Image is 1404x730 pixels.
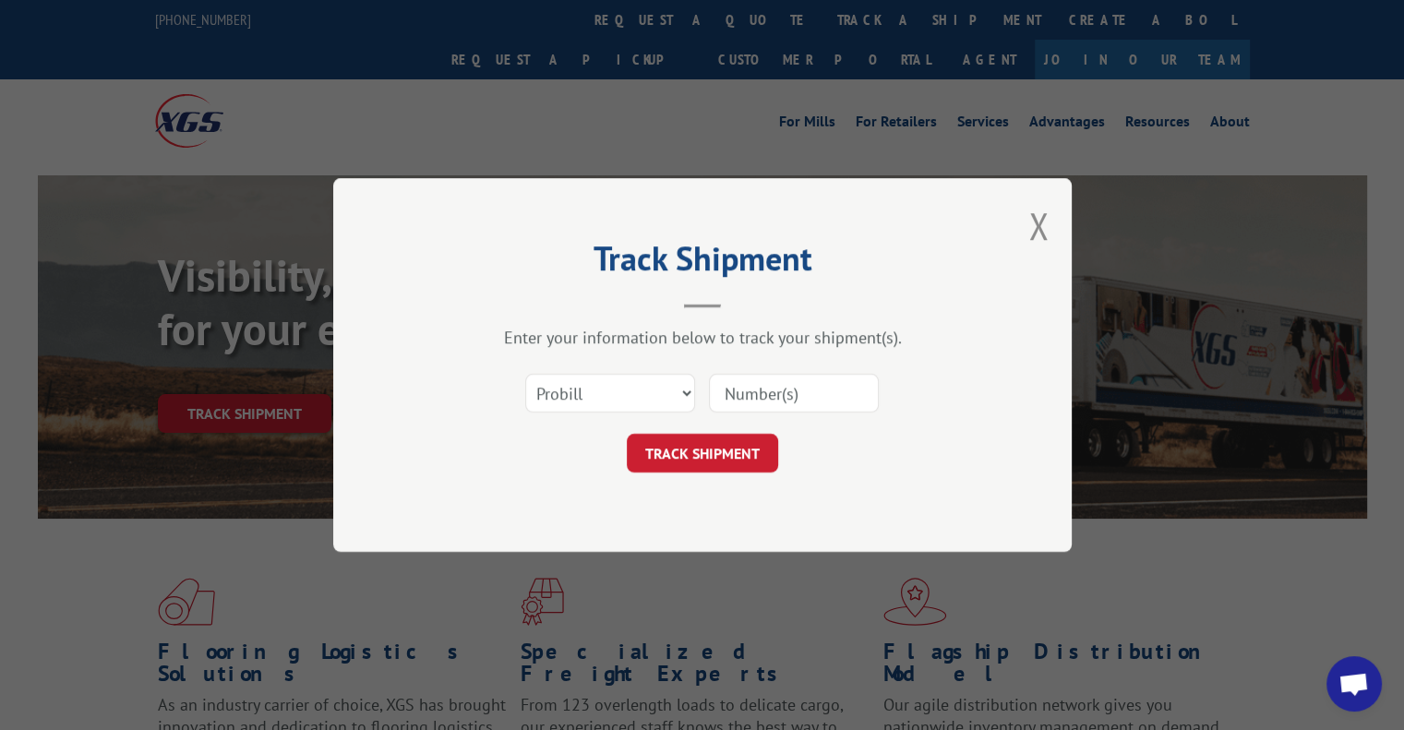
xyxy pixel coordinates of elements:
h2: Track Shipment [426,245,979,281]
div: Enter your information below to track your shipment(s). [426,327,979,348]
a: Open chat [1326,656,1382,712]
input: Number(s) [709,374,879,413]
button: Close modal [1028,201,1049,250]
button: TRACK SHIPMENT [627,434,778,473]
